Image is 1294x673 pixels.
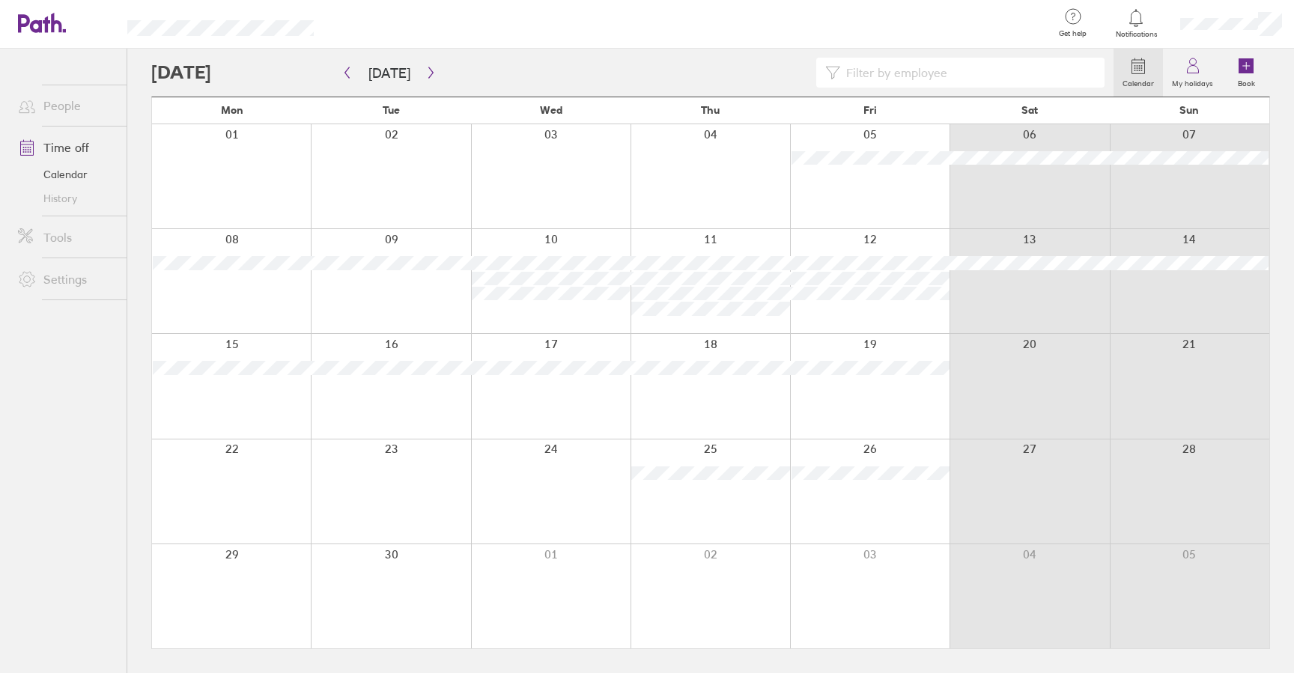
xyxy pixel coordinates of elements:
[6,264,127,294] a: Settings
[1021,104,1038,116] span: Sat
[840,58,1096,87] input: Filter by employee
[1229,75,1264,88] label: Book
[6,162,127,186] a: Calendar
[1112,30,1161,39] span: Notifications
[1179,104,1199,116] span: Sun
[6,222,127,252] a: Tools
[383,104,400,116] span: Tue
[221,104,243,116] span: Mon
[1163,75,1222,88] label: My holidays
[1114,49,1163,97] a: Calendar
[1112,7,1161,39] a: Notifications
[6,133,127,162] a: Time off
[1163,49,1222,97] a: My holidays
[6,91,127,121] a: People
[1222,49,1270,97] a: Book
[701,104,720,116] span: Thu
[863,104,877,116] span: Fri
[6,186,127,210] a: History
[1114,75,1163,88] label: Calendar
[1048,29,1097,38] span: Get help
[540,104,562,116] span: Wed
[356,61,422,85] button: [DATE]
